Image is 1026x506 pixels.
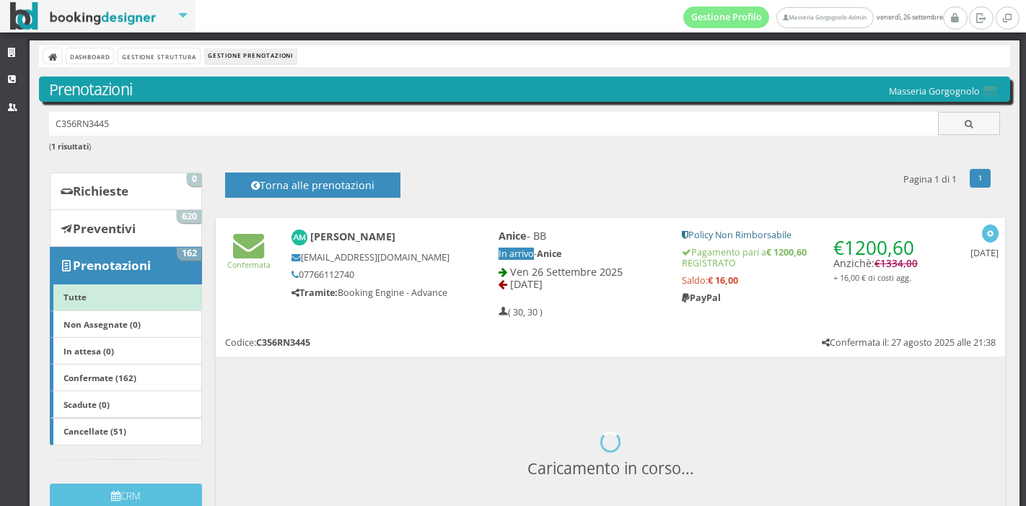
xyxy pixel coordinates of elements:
[291,287,450,298] h5: Booking Engine - Advance
[889,86,1000,98] h5: Masseria Gorgognolo
[63,425,126,437] b: Cancellate (51)
[73,220,136,237] b: Preventivi
[51,141,89,152] b: 1 risultati
[291,230,308,246] img: Anokhi Mashru
[50,418,202,445] a: Cancellate (51)
[682,230,920,240] h5: Policy Non Rimborsabile
[177,248,201,261] span: 162
[844,235,914,261] span: 1200,60
[499,248,663,259] h5: -
[682,275,920,286] h5: Saldo:
[970,248,999,258] h5: [DATE]
[63,291,87,302] b: Tutte
[63,345,114,357] b: In attesa (0)
[205,48,297,64] li: Gestione Prenotazioni
[766,246,807,258] strong: € 1200,60
[73,183,128,199] b: Richieste
[833,235,914,261] span: €
[63,398,110,410] b: Scadute (0)
[980,86,1000,98] img: 0603869b585f11eeb13b0a069e529790.png
[227,248,271,270] a: Confermata
[682,247,920,269] h5: Pagamento pari a REGISTRATO
[63,372,136,383] b: Confermate (162)
[50,391,202,418] a: Scadute (0)
[187,173,201,186] span: 0
[50,247,202,284] a: Prenotazioni 162
[683,6,770,28] a: Gestione Profilo
[776,7,873,28] a: Masseria Gorgognolo Admin
[118,48,199,64] a: Gestione Struttura
[822,337,996,348] h5: Confermata il: 27 agosto 2025 alle 21:38
[499,230,663,242] h4: - BB
[682,292,721,304] b: PayPal
[50,337,202,365] a: In attesa (0)
[49,142,1001,152] h6: ( )
[50,310,202,338] a: Non Assegnate (0)
[256,336,310,349] b: C356RN3445
[225,337,310,348] h5: Codice:
[833,230,920,283] h4: Anzichè:
[291,287,338,299] b: Tramite:
[49,80,1001,99] h3: Prenotazioni
[50,209,202,247] a: Preventivi 620
[49,112,939,136] input: Ricerca cliente - (inserisci il codice, il nome, il cognome, il numero di telefono o la mail)
[903,174,957,185] h5: Pagina 1 di 1
[66,48,113,64] a: Dashboard
[177,210,201,223] span: 620
[510,265,623,279] span: Ven 26 Settembre 2025
[241,179,384,201] h4: Torna alle prenotazioni
[833,272,911,283] small: + 16,00 € di costi agg.
[291,269,450,280] h5: 07766112740
[50,364,202,391] a: Confermate (162)
[225,173,400,198] button: Torna alle prenotazioni
[10,2,157,30] img: BookingDesigner.com
[310,230,395,243] b: [PERSON_NAME]
[291,252,450,263] h5: [EMAIL_ADDRESS][DOMAIN_NAME]
[499,307,543,318] h5: ( 30, 30 )
[683,6,943,28] span: venerdì, 26 settembre
[50,173,202,210] a: Richieste 0
[73,257,151,274] b: Prenotazioni
[537,248,561,260] b: Anice
[970,169,991,188] a: 1
[499,248,534,260] span: In arrivo
[510,277,543,291] span: [DATE]
[708,274,738,287] strong: € 16,00
[874,257,918,270] span: €
[880,257,918,270] span: 1334,00
[50,284,202,311] a: Tutte
[499,229,527,243] b: Anice
[63,318,141,330] b: Non Assegnate (0)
